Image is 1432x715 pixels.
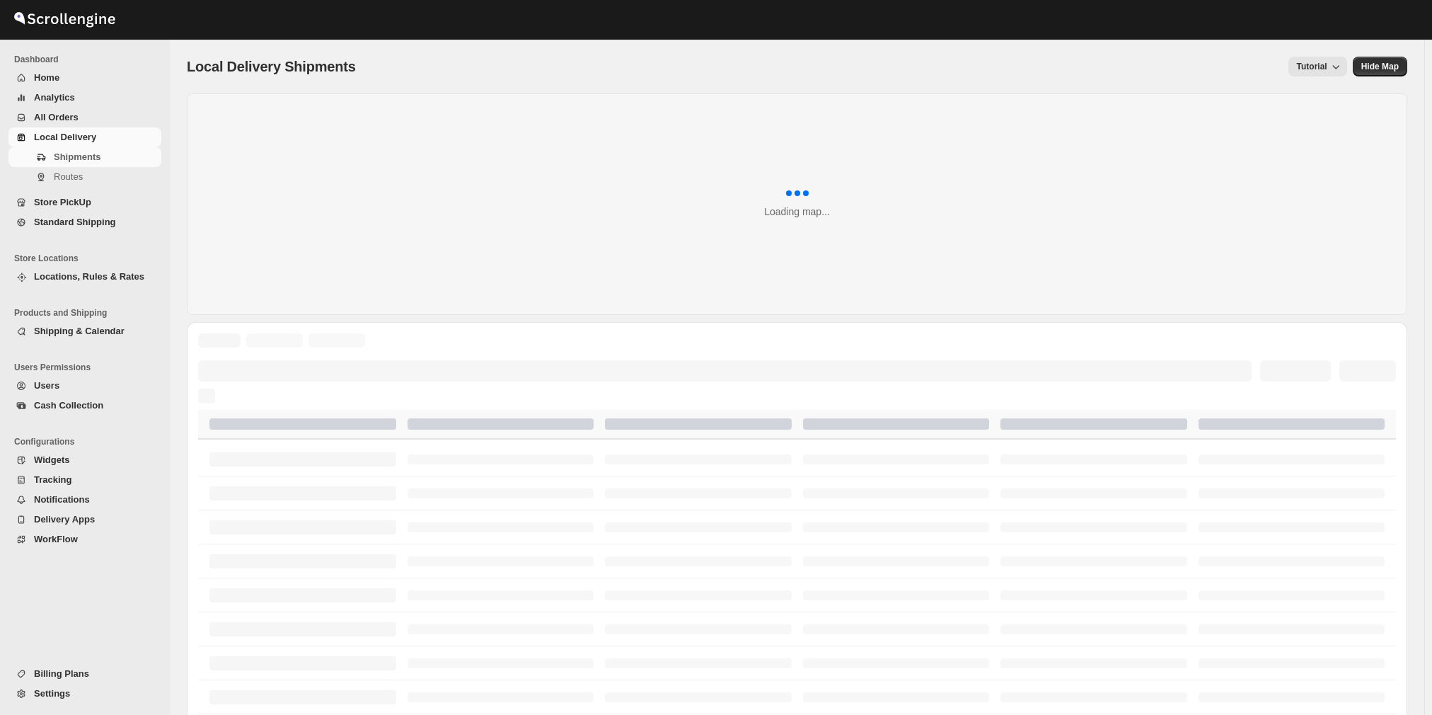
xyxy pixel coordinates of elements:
[34,668,89,679] span: Billing Plans
[187,59,356,74] span: Local Delivery Shipments
[14,307,163,319] span: Products and Shipping
[8,376,161,396] button: Users
[34,112,79,122] span: All Orders
[764,205,830,219] div: Loading map...
[8,167,161,187] button: Routes
[34,380,59,391] span: Users
[34,688,70,699] span: Settings
[8,450,161,470] button: Widgets
[34,514,95,525] span: Delivery Apps
[34,72,59,83] span: Home
[34,454,69,465] span: Widgets
[34,400,103,411] span: Cash Collection
[54,171,83,182] span: Routes
[1361,61,1399,72] span: Hide Map
[1288,57,1347,76] button: Tutorial
[8,470,161,490] button: Tracking
[34,197,91,207] span: Store PickUp
[8,108,161,127] button: All Orders
[14,436,163,447] span: Configurations
[14,253,163,264] span: Store Locations
[34,92,75,103] span: Analytics
[54,151,100,162] span: Shipments
[8,147,161,167] button: Shipments
[34,217,116,227] span: Standard Shipping
[14,54,163,65] span: Dashboard
[8,664,161,684] button: Billing Plans
[34,326,125,336] span: Shipping & Calendar
[8,321,161,341] button: Shipping & Calendar
[8,396,161,416] button: Cash Collection
[8,88,161,108] button: Analytics
[14,362,163,373] span: Users Permissions
[8,267,161,287] button: Locations, Rules & Rates
[8,684,161,704] button: Settings
[34,494,90,505] span: Notifications
[8,68,161,88] button: Home
[8,530,161,549] button: WorkFlow
[1353,57,1407,76] button: Map action label
[34,132,96,142] span: Local Delivery
[8,510,161,530] button: Delivery Apps
[34,271,144,282] span: Locations, Rules & Rates
[34,534,78,544] span: WorkFlow
[34,474,71,485] span: Tracking
[8,490,161,510] button: Notifications
[1297,62,1327,71] span: Tutorial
